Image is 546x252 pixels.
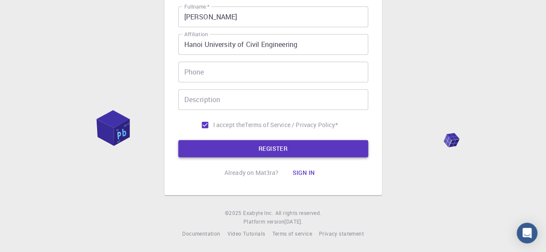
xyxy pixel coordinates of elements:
span: Platform version [243,218,284,226]
span: © 2025 [225,209,243,218]
a: [DATE]. [284,218,303,226]
p: Already on Mat3ra? [224,168,279,177]
a: Documentation [182,230,220,238]
span: Exabyte Inc. [243,209,273,216]
a: Video Tutorials [227,230,265,238]
label: Fullname [184,3,209,10]
span: I accept the [213,121,245,129]
span: Documentation [182,230,220,237]
div: Open Intercom Messenger [517,223,537,243]
button: Sign in [285,164,322,181]
a: Exabyte Inc. [243,209,273,218]
label: Affiliation [184,31,208,38]
button: REGISTER [178,140,368,157]
a: Privacy statement [319,230,364,238]
span: Terms of service [272,230,312,237]
a: Terms of service [272,230,312,238]
span: Privacy statement [319,230,364,237]
span: All rights reserved. [275,209,321,218]
span: Video Tutorials [227,230,265,237]
a: Terms of Service / Privacy Policy* [245,121,338,129]
p: Terms of Service / Privacy Policy * [245,121,338,129]
span: [DATE] . [284,218,303,225]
